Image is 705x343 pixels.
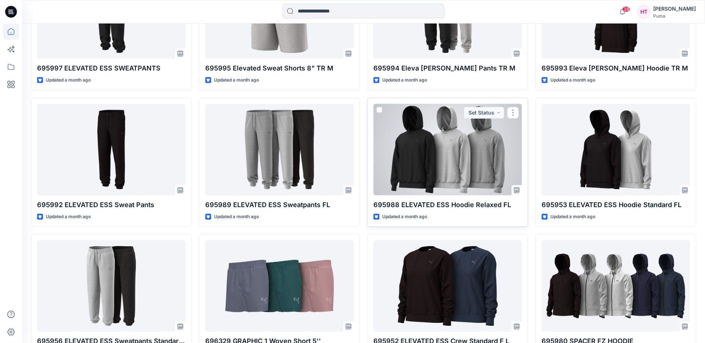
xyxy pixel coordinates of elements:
span: 38 [622,6,630,12]
p: 695994 Eleva [PERSON_NAME] Pants TR M [373,63,522,73]
a: 695988 ELEVATED ESS Hoodie Relaxed FL [373,104,522,195]
p: 695989 ELEVATED ESS Sweatpants FL [205,200,354,210]
p: 695992 ELEVATED ESS Sweat Pants [37,200,185,210]
div: [PERSON_NAME] [653,4,696,13]
a: 696329 GRAPHIC 1 Woven Short 5'' [205,240,354,332]
p: Updated a month ago [382,213,427,221]
p: Updated a month ago [46,76,91,84]
p: 695993 Eleva [PERSON_NAME] Hoodie TR M [542,63,690,73]
p: 695995 Elevated Sweat Shorts 8" TR M [205,63,354,73]
p: 695988 ELEVATED ESS Hoodie Relaxed FL [373,200,522,210]
p: 695997 ELEVATED ESS SWEATPANTS [37,63,185,73]
p: 695953 ELEVATED ESS Hoodie Standard FL [542,200,690,210]
a: 695989 ELEVATED ESS Sweatpants FL [205,104,354,195]
p: Updated a month ago [550,213,595,221]
a: 695980 SPACER FZ HOODIE [542,240,690,332]
p: Updated a month ago [382,76,427,84]
a: 695956 ELEVATED ESS Sweatpants Standard F L [37,240,185,332]
a: 695952 ELEVATED ESS Crew Standard F L [373,240,522,332]
p: Updated a month ago [214,213,259,221]
div: HT [637,5,650,18]
p: Updated a month ago [550,76,595,84]
p: Updated a month ago [46,213,91,221]
div: Puma [653,13,696,19]
p: Updated a month ago [214,76,259,84]
a: 695953 ELEVATED ESS Hoodie Standard FL [542,104,690,195]
a: 695992 ELEVATED ESS Sweat Pants [37,104,185,195]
